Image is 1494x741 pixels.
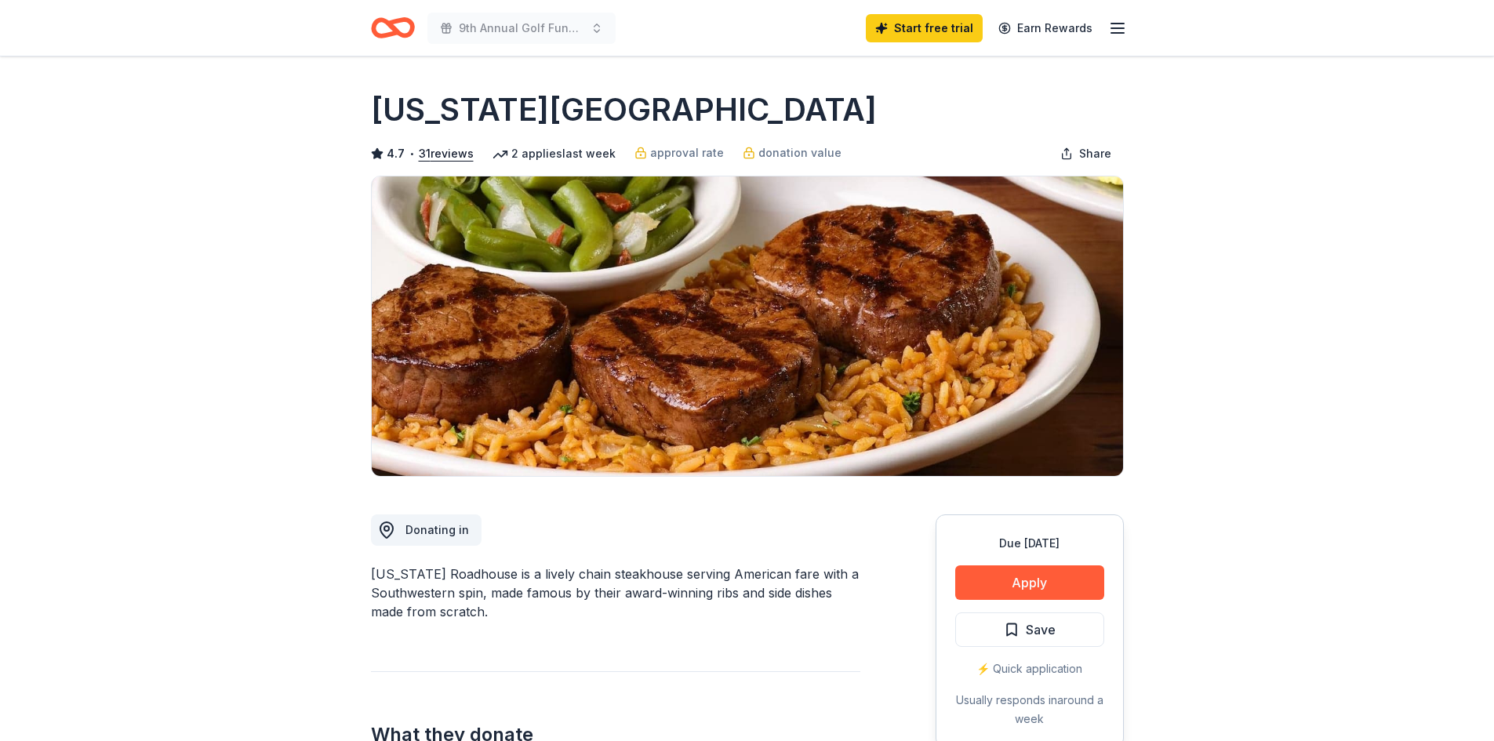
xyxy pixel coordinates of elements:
[371,9,415,46] a: Home
[387,144,405,163] span: 4.7
[459,19,584,38] span: 9th Annual Golf Fundraiser Benefiting The [MEDICAL_DATA] & [MEDICAL_DATA] Society
[1079,144,1111,163] span: Share
[989,14,1102,42] a: Earn Rewards
[955,565,1104,600] button: Apply
[955,612,1104,647] button: Save
[758,143,842,162] span: donation value
[866,14,983,42] a: Start free trial
[955,659,1104,678] div: ⚡️ Quick application
[493,144,616,163] div: 2 applies last week
[955,534,1104,553] div: Due [DATE]
[743,143,842,162] a: donation value
[371,88,877,132] h1: [US_STATE][GEOGRAPHIC_DATA]
[1048,138,1124,169] button: Share
[650,143,724,162] span: approval rate
[409,147,414,160] span: •
[405,523,469,536] span: Donating in
[427,13,616,44] button: 9th Annual Golf Fundraiser Benefiting The [MEDICAL_DATA] & [MEDICAL_DATA] Society
[634,143,724,162] a: approval rate
[1026,619,1056,640] span: Save
[955,691,1104,728] div: Usually responds in around a week
[419,144,474,163] button: 31reviews
[371,565,860,621] div: [US_STATE] Roadhouse is a lively chain steakhouse serving American fare with a Southwestern spin,...
[372,176,1123,476] img: Image for Texas Roadhouse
